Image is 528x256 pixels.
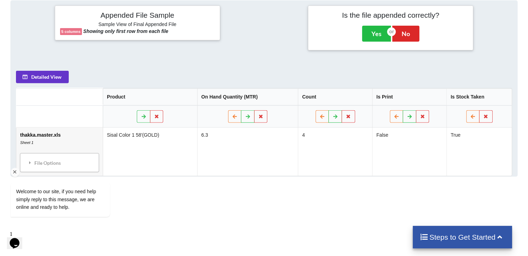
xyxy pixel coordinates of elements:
th: On Hand Quantity (MTR) [197,88,298,105]
th: Is Print [372,88,446,105]
td: True [446,128,512,176]
iframe: chat widget [7,228,29,249]
h6: Sample View of Final Appended File [60,22,215,28]
td: 6.3 [197,128,298,176]
button: Detailed View [16,71,69,83]
b: Showing only first row from each file [83,28,168,34]
th: Count [298,88,372,105]
button: No [392,26,419,42]
th: Is Stock Taken [446,88,512,105]
iframe: chat widget [7,119,132,225]
h4: Is the file appended correctly? [313,11,468,19]
h4: Steps to Get Started [420,233,505,241]
b: 5 columns [61,29,81,34]
td: False [372,128,446,176]
h4: Appended File Sample [60,11,215,20]
th: Product [103,88,197,105]
button: Yes [362,26,391,42]
td: 4 [298,128,372,176]
td: Sisal Color 1 58'(GOLD) [103,128,197,176]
